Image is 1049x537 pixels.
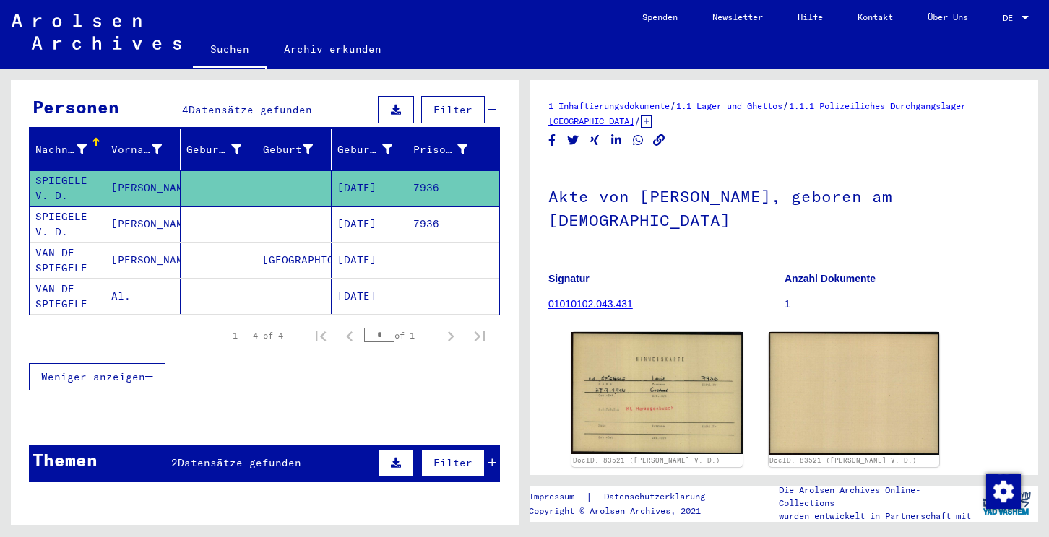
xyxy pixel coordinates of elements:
a: DocID: 83521 ([PERSON_NAME] V. D.) [769,456,917,464]
span: 4 [182,103,189,116]
b: Signatur [548,273,590,284]
button: Share on Xing [587,131,603,149]
mat-header-cell: Nachname [30,129,105,170]
img: Zustimmung ändern [986,474,1021,509]
mat-cell: [DATE] [332,243,407,278]
a: Datenschutzerklärung [592,489,722,505]
mat-cell: VAN DE SPIEGELE [30,243,105,278]
p: wurden entwickelt in Partnerschaft mit [779,510,975,523]
div: Nachname [35,138,105,161]
div: Vorname [111,142,163,157]
a: 01010102.043.431 [548,298,633,310]
button: Next page [436,321,465,350]
p: 1 [785,297,1020,312]
mat-cell: [DATE] [332,206,407,242]
span: Filter [433,103,472,116]
mat-header-cell: Prisoner # [407,129,500,170]
div: Geburt‏ [262,142,314,157]
mat-cell: [DATE] [332,279,407,314]
mat-cell: [GEOGRAPHIC_DATA] [256,243,332,278]
div: Geburtsname [186,138,259,161]
span: / [670,99,676,112]
button: Filter [421,449,485,476]
a: 1.1 Lager und Ghettos [676,100,782,111]
button: Share on LinkedIn [609,131,624,149]
mat-cell: [PERSON_NAME] [105,206,181,242]
button: First page [306,321,335,350]
button: Filter [421,96,485,123]
div: Prisoner # [413,142,468,157]
a: Suchen [193,32,267,69]
mat-header-cell: Geburt‏ [256,129,332,170]
button: Copy link [652,131,667,149]
span: 2 [171,456,178,469]
span: Weniger anzeigen [41,370,145,383]
mat-cell: SPIEGELE V. D. [30,206,105,242]
div: Vorname [111,138,181,161]
div: Geburtsdatum [337,138,410,161]
mat-header-cell: Geburtsdatum [332,129,407,170]
img: Arolsen_neg.svg [12,14,181,50]
span: DE [1003,13,1019,23]
img: yv_logo.png [980,485,1034,521]
span: Datensätze gefunden [189,103,312,116]
a: Archiv erkunden [267,32,399,66]
mat-cell: [PERSON_NAME] [105,170,181,206]
mat-cell: [PERSON_NAME] [105,243,181,278]
a: 1 Inhaftierungsdokumente [548,100,670,111]
div: Themen [33,447,98,473]
div: Nachname [35,142,87,157]
button: Share on Facebook [545,131,560,149]
mat-cell: [DATE] [332,170,407,206]
div: 1 – 4 of 4 [233,329,283,342]
p: Copyright © Arolsen Archives, 2021 [529,505,722,518]
div: Geburtsdatum [337,142,392,157]
div: | [529,489,722,505]
mat-cell: SPIEGELE V. D. [30,170,105,206]
h1: Akte von [PERSON_NAME], geboren am [DEMOGRAPHIC_DATA] [548,163,1020,250]
div: Geburtsname [186,142,241,157]
button: Previous page [335,321,364,350]
div: Geburt‏ [262,138,332,161]
img: 002.jpg [769,332,940,455]
mat-header-cell: Geburtsname [181,129,256,170]
button: Last page [465,321,494,350]
button: Share on WhatsApp [631,131,646,149]
img: 001.jpg [571,332,743,454]
mat-cell: Al. [105,279,181,314]
button: Share on Twitter [566,131,581,149]
div: Personen [33,94,119,120]
mat-cell: 7936 [407,170,500,206]
mat-header-cell: Vorname [105,129,181,170]
mat-cell: 7936 [407,206,500,242]
div: of 1 [364,328,436,342]
p: Die Arolsen Archives Online-Collections [779,484,975,510]
span: / [782,99,789,112]
b: Anzahl Dokumente [785,273,876,284]
mat-cell: VAN DE SPIEGELE [30,279,105,314]
button: Weniger anzeigen [29,363,165,390]
a: Impressum [529,489,586,505]
div: Prisoner # [413,138,486,161]
a: DocID: 83521 ([PERSON_NAME] V. D.) [573,456,720,464]
span: / [634,114,641,127]
span: Filter [433,456,472,469]
span: Datensätze gefunden [178,456,301,469]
